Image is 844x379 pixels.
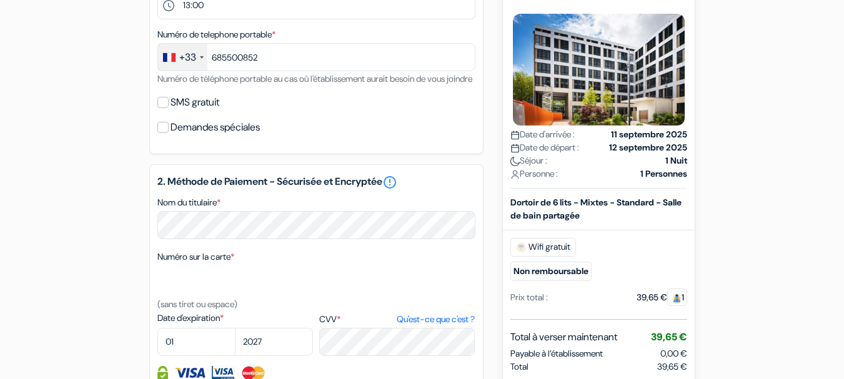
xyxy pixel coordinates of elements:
span: 0,00 € [660,347,687,358]
input: 6 12 34 56 78 [157,43,475,71]
span: Date d'arrivée : [510,127,575,140]
span: Date de départ : [510,140,579,154]
img: moon.svg [510,156,520,165]
strong: 1 Nuit [665,154,687,167]
span: 1 [667,288,687,305]
span: Wifi gratuit [510,237,576,256]
h5: 2. Méthode de Paiement - Sécurisée et Encryptée [157,175,475,190]
span: 39,65 € [657,360,687,373]
span: Personne : [510,167,558,180]
label: Demandes spéciales [171,119,260,136]
label: Date d'expiration [157,312,313,325]
img: calendar.svg [510,143,520,152]
span: 39,65 € [651,330,687,343]
div: +33 [179,50,196,65]
span: Séjour : [510,154,547,167]
span: Total à verser maintenant [510,329,617,344]
label: Numéro de telephone portable [157,28,276,41]
span: Total [510,360,529,373]
small: Non remboursable [510,261,592,280]
div: 39,65 € [637,290,687,303]
div: Prix total : [510,290,548,303]
label: CVV [319,313,475,326]
img: guest.svg [672,293,682,302]
label: SMS gratuit [171,94,219,111]
strong: 1 Personnes [640,167,687,180]
img: free_wifi.svg [516,242,526,252]
a: Qu'est-ce que c'est ? [397,313,475,326]
strong: 11 septembre 2025 [611,127,687,140]
span: Payable à l’établissement [510,347,603,360]
img: calendar.svg [510,130,520,139]
img: user_icon.svg [510,169,520,179]
label: Nom du titulaire [157,196,221,209]
label: Numéro sur la carte [157,250,234,263]
b: Dortoir de 6 lits - Mixtes - Standard - Salle de bain partagée [510,196,682,220]
strong: 12 septembre 2025 [609,140,687,154]
small: (sans tiret ou espace) [157,298,237,310]
a: error_outline [382,175,397,190]
small: Numéro de téléphone portable au cas où l'établissement aurait besoin de vous joindre [157,73,472,84]
div: France: +33 [158,44,207,71]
